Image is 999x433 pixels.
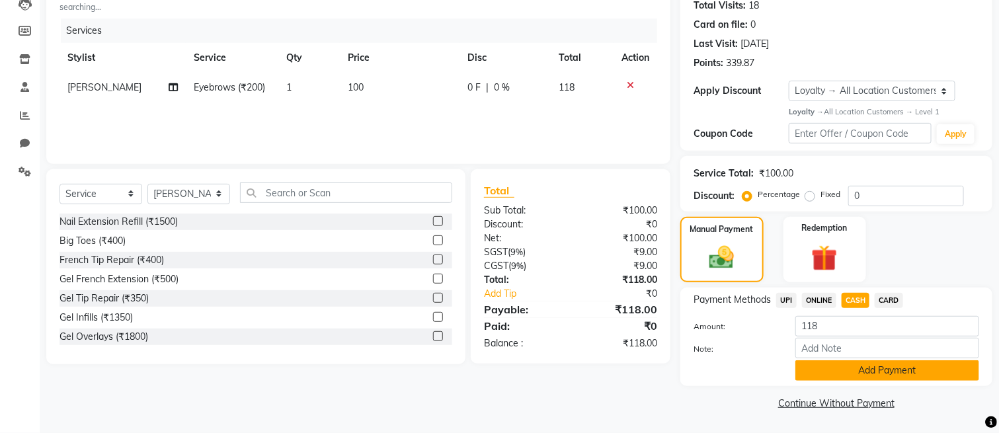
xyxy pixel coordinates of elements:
span: CASH [842,293,870,308]
label: Note: [684,343,785,355]
div: Paid: [474,318,571,334]
th: Qty [278,43,340,73]
span: | [486,81,489,95]
label: Redemption [802,222,848,234]
th: Total [551,43,614,73]
div: Nail Extension Refill (₹1500) [60,215,178,229]
div: ₹100.00 [571,204,667,217]
span: [PERSON_NAME] [67,81,141,93]
div: Gel Overlays (₹1800) [60,330,148,344]
th: Service [186,43,278,73]
div: Coupon Code [694,127,789,141]
button: Add Payment [795,360,979,381]
span: 9% [511,260,524,271]
div: Apply Discount [694,84,789,98]
div: Services [61,19,667,43]
div: Big Toes (₹400) [60,234,126,248]
span: CARD [875,293,903,308]
span: 0 % [494,81,510,95]
th: Disc [460,43,551,73]
div: ( ) [474,245,571,259]
span: Total [484,184,514,198]
div: Discount: [474,217,571,231]
span: Payment Methods [694,293,771,307]
th: Stylist [60,43,186,73]
span: 9% [510,247,523,257]
div: Last Visit: [694,37,738,51]
div: Sub Total: [474,204,571,217]
th: Price [340,43,460,73]
label: Percentage [758,188,800,200]
div: ₹0 [571,318,667,334]
span: 0 F [467,81,481,95]
div: Total: [474,273,571,287]
div: Gel French Extension (₹500) [60,272,179,286]
th: Action [614,43,657,73]
input: Enter Offer / Coupon Code [789,123,932,143]
div: ( ) [474,259,571,273]
label: Amount: [684,321,785,333]
span: CGST [484,260,508,272]
input: Amount [795,316,979,336]
div: Gel Tip Repair (₹350) [60,292,149,305]
input: Search or Scan [240,182,452,203]
div: Points: [694,56,723,70]
button: Apply [937,124,975,144]
div: Discount: [694,189,735,203]
div: ₹100.00 [571,231,667,245]
span: UPI [776,293,797,308]
span: 1 [286,81,292,93]
div: [DATE] [740,37,769,51]
label: Manual Payment [690,223,754,235]
div: ₹118.00 [571,301,667,317]
div: 0 [750,18,756,32]
div: Payable: [474,301,571,317]
span: Eyebrows (₹200) [194,81,265,93]
span: 118 [559,81,575,93]
div: ₹9.00 [571,259,667,273]
input: Add Note [795,338,979,358]
div: ₹0 [571,217,667,231]
strong: Loyalty → [789,107,824,116]
div: French Tip Repair (₹400) [60,253,164,267]
div: Net: [474,231,571,245]
div: ₹118.00 [571,336,667,350]
div: ₹0 [586,287,667,301]
div: Gel Infills (₹1350) [60,311,133,325]
img: _cash.svg [701,243,742,272]
span: SGST [484,246,508,258]
div: Balance : [474,336,571,350]
img: _gift.svg [803,242,846,274]
a: Continue Without Payment [683,397,990,411]
div: ₹100.00 [759,167,793,180]
div: ₹9.00 [571,245,667,259]
a: Add Tip [474,287,586,301]
span: ONLINE [802,293,836,308]
div: Service Total: [694,167,754,180]
label: Fixed [820,188,840,200]
div: ₹118.00 [571,273,667,287]
div: 339.87 [726,56,754,70]
span: 100 [348,81,364,93]
div: Card on file: [694,18,748,32]
div: All Location Customers → Level 1 [789,106,979,118]
small: searching... [60,1,297,13]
